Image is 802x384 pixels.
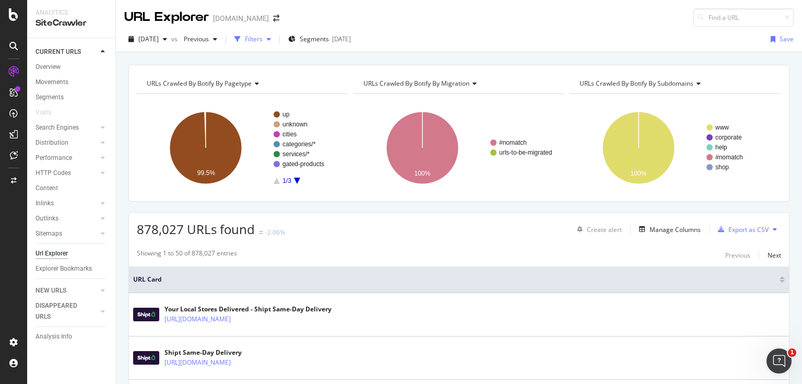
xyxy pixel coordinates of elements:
a: Sitemaps [36,228,98,239]
span: Previous [180,34,209,43]
div: Visits [36,107,51,118]
div: CURRENT URLS [36,46,81,57]
a: [URL][DOMAIN_NAME] [164,314,231,324]
button: Create alert [573,221,622,238]
text: #nomatch [499,139,527,146]
text: help [715,144,727,151]
span: URLs Crawled By Botify By pagetype [147,79,252,88]
text: categories/* [282,141,316,148]
a: Outlinks [36,213,98,224]
div: [DATE] [332,34,351,43]
div: Filters [245,34,263,43]
button: Previous [725,249,750,261]
div: Overview [36,62,61,73]
h4: URLs Crawled By Botify By migration [361,75,556,92]
div: Export as CSV [728,225,769,234]
div: Create alert [587,225,622,234]
a: DISAPPEARED URLS [36,300,98,322]
input: Find a URL [693,8,794,27]
a: Segments [36,92,108,103]
div: NEW URLS [36,285,66,296]
div: Analytics [36,8,107,17]
a: Inlinks [36,198,98,209]
button: Segments[DATE] [284,31,355,48]
a: Search Engines [36,122,98,133]
text: 99.5% [197,169,215,177]
span: Segments [300,34,329,43]
svg: A chart. [137,102,346,193]
div: arrow-right-arrow-left [273,15,279,22]
a: Visits [36,107,62,118]
div: DISAPPEARED URLS [36,300,88,322]
div: Segments [36,92,64,103]
text: 100% [414,170,430,177]
img: main image [133,351,159,365]
svg: A chart. [570,102,779,193]
text: gated-products [282,160,324,168]
div: URL Explorer [124,8,209,26]
text: up [282,111,290,118]
button: Save [766,31,794,48]
a: [URL][DOMAIN_NAME] [164,357,231,368]
div: Analysis Info [36,331,72,342]
div: Sitemaps [36,228,62,239]
div: Distribution [36,137,68,148]
div: Performance [36,153,72,164]
text: 100% [631,170,647,177]
span: URL Card [133,275,777,284]
div: Url Explorer [36,248,68,259]
span: 2025 Sep. 8th [138,34,159,43]
button: Export as CSV [714,221,769,238]
img: Equal [259,231,263,234]
div: Next [768,251,781,260]
div: Shipt Same-Day Delivery [164,348,276,357]
button: Filters [230,31,275,48]
text: www [715,124,729,131]
div: [DOMAIN_NAME] [213,13,269,24]
a: Performance [36,153,98,164]
a: Analysis Info [36,331,108,342]
span: vs [171,34,180,43]
div: Your Local Stores Delivered - Shipt Same-Day Delivery [164,305,332,314]
text: cities [282,131,297,138]
div: Content [36,183,58,194]
svg: A chart. [353,102,563,193]
text: #nomatch [715,154,743,161]
button: Previous [180,31,221,48]
a: Overview [36,62,108,73]
a: Distribution [36,137,98,148]
a: HTTP Codes [36,168,98,179]
h4: URLs Crawled By Botify By subdomains [577,75,772,92]
div: SiteCrawler [36,17,107,29]
div: Manage Columns [650,225,701,234]
a: Explorer Bookmarks [36,263,108,274]
text: corporate [715,134,742,141]
div: Movements [36,77,68,88]
div: -2.06% [265,228,285,237]
span: 1 [788,348,796,357]
div: Previous [725,251,750,260]
span: URLs Crawled By Botify By migration [363,79,469,88]
div: Outlinks [36,213,58,224]
a: Content [36,183,108,194]
span: 878,027 URLs found [137,220,255,238]
a: Url Explorer [36,248,108,259]
a: CURRENT URLS [36,46,98,57]
div: Search Engines [36,122,79,133]
div: Showing 1 to 50 of 878,027 entries [137,249,237,261]
div: Explorer Bookmarks [36,263,92,274]
text: urls-to-be-migrated [499,149,552,156]
button: [DATE] [124,31,171,48]
h4: URLs Crawled By Botify By pagetype [145,75,339,92]
text: unknown [282,121,308,128]
a: Movements [36,77,108,88]
a: NEW URLS [36,285,98,296]
button: Manage Columns [635,223,701,236]
button: Next [768,249,781,261]
text: shop [715,164,729,171]
div: Save [780,34,794,43]
iframe: Intercom live chat [766,348,792,374]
